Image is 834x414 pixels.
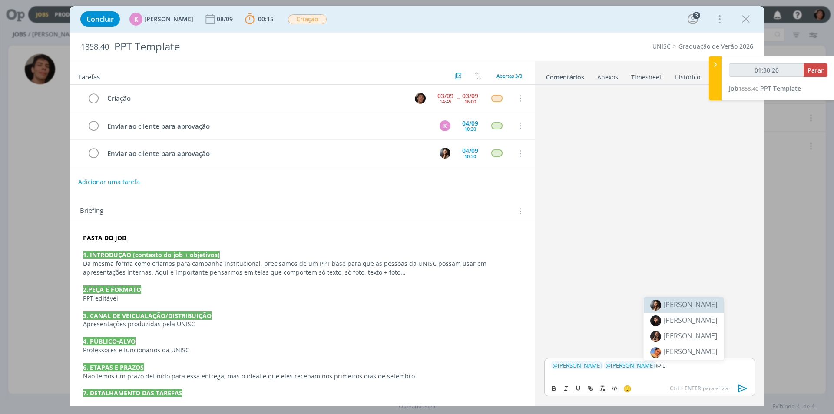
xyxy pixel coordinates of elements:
a: Timesheet [631,69,662,82]
span: -- [457,95,459,101]
p: @lu [551,361,748,369]
span: [PERSON_NAME] [663,315,717,325]
div: 03/09 [462,93,478,99]
span: 🙂 [623,384,632,393]
span: @ [553,361,558,369]
p: Da mesma forma como criamos para campanha institucional, precisamos de um PPT base para que as pe... [83,259,522,277]
button: Parar [804,63,827,77]
button: B [438,147,451,160]
span: para enviar [670,384,731,392]
div: Anexos [597,73,618,82]
div: 04/09 [462,120,478,126]
span: [PERSON_NAME] [144,16,193,22]
div: K [129,13,142,26]
button: P [414,92,427,105]
span: 00:15 [258,15,274,23]
span: Abertas 3/3 [496,73,522,79]
img: B [440,148,450,159]
span: Criação [288,14,327,24]
button: Criação [288,14,327,25]
span: 1858.40 [738,85,758,93]
div: 08/09 [217,16,235,22]
img: P [415,93,426,104]
a: Graduação de Verão 2026 [678,42,753,50]
div: Enviar ao cliente para aprovação [103,121,431,132]
img: 1744734164_34293c_sobe_0003__copia.jpg [650,300,661,311]
img: arrow-down-up.svg [475,72,481,80]
a: Job1858.40PPT Template [729,84,801,93]
button: 3 [686,12,700,26]
button: Adicionar uma tarefa [78,174,140,190]
button: K [438,119,451,132]
strong: 2.PEÇA E FORMATO [83,285,141,294]
span: [PERSON_NAME] [663,331,717,341]
span: [PERSON_NAME] [553,361,602,369]
div: 03/09 [437,93,453,99]
button: 🙂 [621,383,633,394]
strong: 3. CANAL DE VEICUALAÇÃO/DISTRIBUIÇÃO [83,311,212,320]
strong: 7. DETALHAMENTO DAS TAREFAS [83,389,182,397]
div: Enviar ao cliente para aprovação [103,148,431,159]
span: [PERSON_NAME] [606,361,655,369]
span: Ctrl + ENTER [670,384,703,392]
div: PPT Template [111,36,470,57]
img: 1736958674_c5027c_whatsapp_image_20250115_at_132906.jpeg [650,347,661,358]
div: Criação [103,93,407,104]
div: 10:30 [464,154,476,159]
span: 1858.40 [81,42,109,52]
span: Briefing [80,205,103,217]
button: Concluir [80,11,120,27]
div: 14:45 [440,99,451,104]
button: K[PERSON_NAME] [129,13,193,26]
div: 16:00 [464,99,476,104]
button: 00:15 [243,12,276,26]
a: PASTA DO JOB [83,234,126,242]
span: @ [606,361,611,369]
div: 10:30 [464,126,476,131]
p: Não temos um prazo definido para essa entrega, mas o ideal é que eles recebam nos primeiros dias ... [83,372,522,381]
a: Comentários [546,69,585,82]
p: Apresentações produzidas pela UNISC [83,320,522,328]
div: 04/09 [462,148,478,154]
span: [PERSON_NAME] [663,347,717,356]
span: [PERSON_NAME] [663,300,717,309]
strong: 1. INTRODUÇÃO (contexto do job + objetivos) [83,251,220,259]
p: PPT editável [83,294,522,303]
div: K [440,120,450,131]
span: PPT Template [760,84,801,93]
a: Histórico [674,69,701,82]
div: 3 [693,12,700,19]
div: dialog [69,6,764,406]
img: 1689366463_bf107f_lu_.jpg [650,331,661,342]
a: UNISC [652,42,671,50]
span: Tarefas [78,71,100,81]
strong: 4. PÚBLICO-ALVO [83,337,136,345]
strong: 6. ETAPAS E PRAZOS [83,363,144,371]
img: 1689080017_6e149e_sobe_0057_menor.jpg [650,315,661,326]
p: Professores e funcionários da UNISC [83,346,522,354]
span: Parar [808,66,824,74]
span: Concluir [86,16,114,23]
